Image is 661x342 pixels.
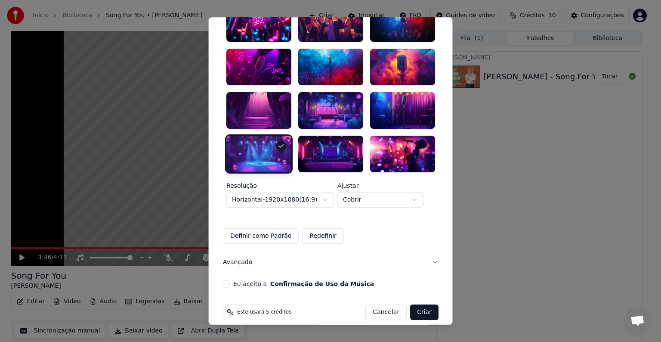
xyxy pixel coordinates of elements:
button: Definir como Padrão [223,228,299,243]
button: Eu aceito a [270,280,374,286]
label: Ajustar [337,182,423,188]
label: Eu aceito a [233,280,374,286]
button: Criar [410,304,439,320]
label: Resolução [226,182,334,188]
span: Este usará 5 créditos [237,308,291,315]
button: Avançado [223,251,439,273]
button: Cancelar [365,304,407,320]
button: Redefinir [302,228,344,243]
